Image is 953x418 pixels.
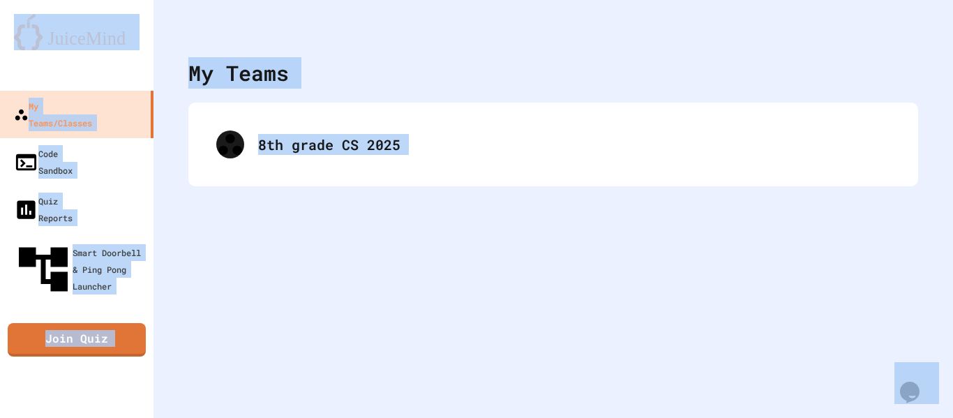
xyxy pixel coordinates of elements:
div: Quiz Reports [14,193,73,226]
iframe: chat widget [894,362,939,404]
div: Code Sandbox [14,145,73,179]
div: 8th grade CS 2025 [258,134,890,155]
div: My Teams/Classes [14,98,92,131]
div: My Teams [188,57,289,89]
img: logo-orange.svg [14,14,140,50]
a: Join Quiz [8,323,146,357]
div: Smart Doorbell & Ping Pong Launcher [14,240,148,299]
div: 8th grade CS 2025 [202,117,904,172]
